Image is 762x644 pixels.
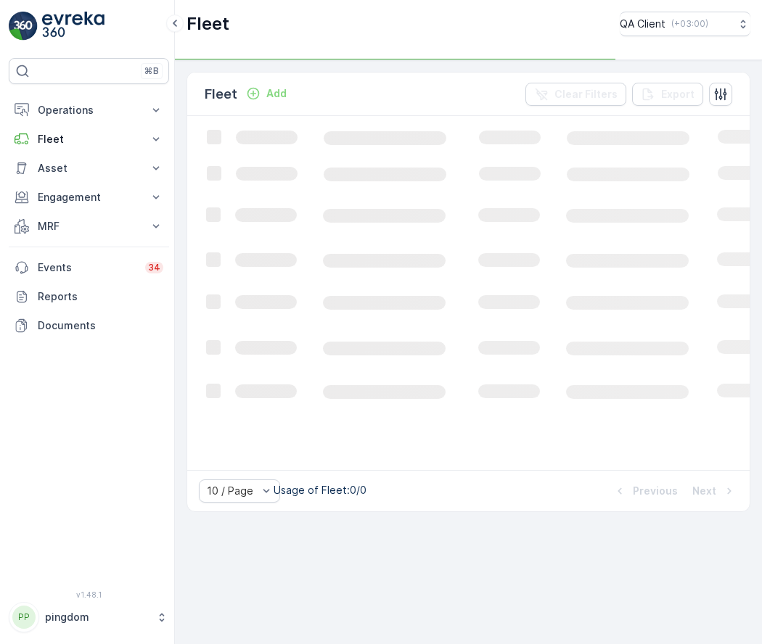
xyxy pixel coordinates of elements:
p: Add [266,86,287,101]
p: MRF [38,219,140,234]
p: Fleet [187,12,229,36]
button: MRF [9,212,169,241]
button: Engagement [9,183,169,212]
p: Reports [38,289,163,304]
p: Usage of Fleet : 0/0 [274,483,366,498]
p: Export [661,87,695,102]
a: Events34 [9,253,169,282]
p: Engagement [38,190,140,205]
p: Events [38,260,136,275]
p: Fleet [205,84,237,104]
p: Next [692,484,716,498]
p: pingdom [45,610,149,624]
p: Fleet [38,132,140,146]
button: Fleet [9,125,169,154]
button: PPpingdom [9,602,169,632]
button: Next [691,482,738,500]
button: Previous [611,482,679,500]
button: Asset [9,154,169,183]
img: logo [9,12,38,41]
img: logo_light-DOdMpM7g.png [42,12,105,41]
button: QA Client(+03:00) [620,12,750,36]
p: Previous [633,484,678,498]
div: PP [12,606,36,629]
button: Operations [9,96,169,125]
button: Add [240,85,292,102]
p: Asset [38,161,140,176]
p: ⌘B [144,65,159,77]
button: Export [632,83,703,106]
button: Clear Filters [525,83,626,106]
p: Operations [38,103,140,117]
p: Clear Filters [554,87,618,102]
p: QA Client [620,17,665,31]
span: v 1.48.1 [9,590,169,599]
a: Reports [9,282,169,311]
p: 34 [148,262,160,273]
p: Documents [38,318,163,333]
p: ( +03:00 ) [671,18,708,30]
a: Documents [9,311,169,340]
